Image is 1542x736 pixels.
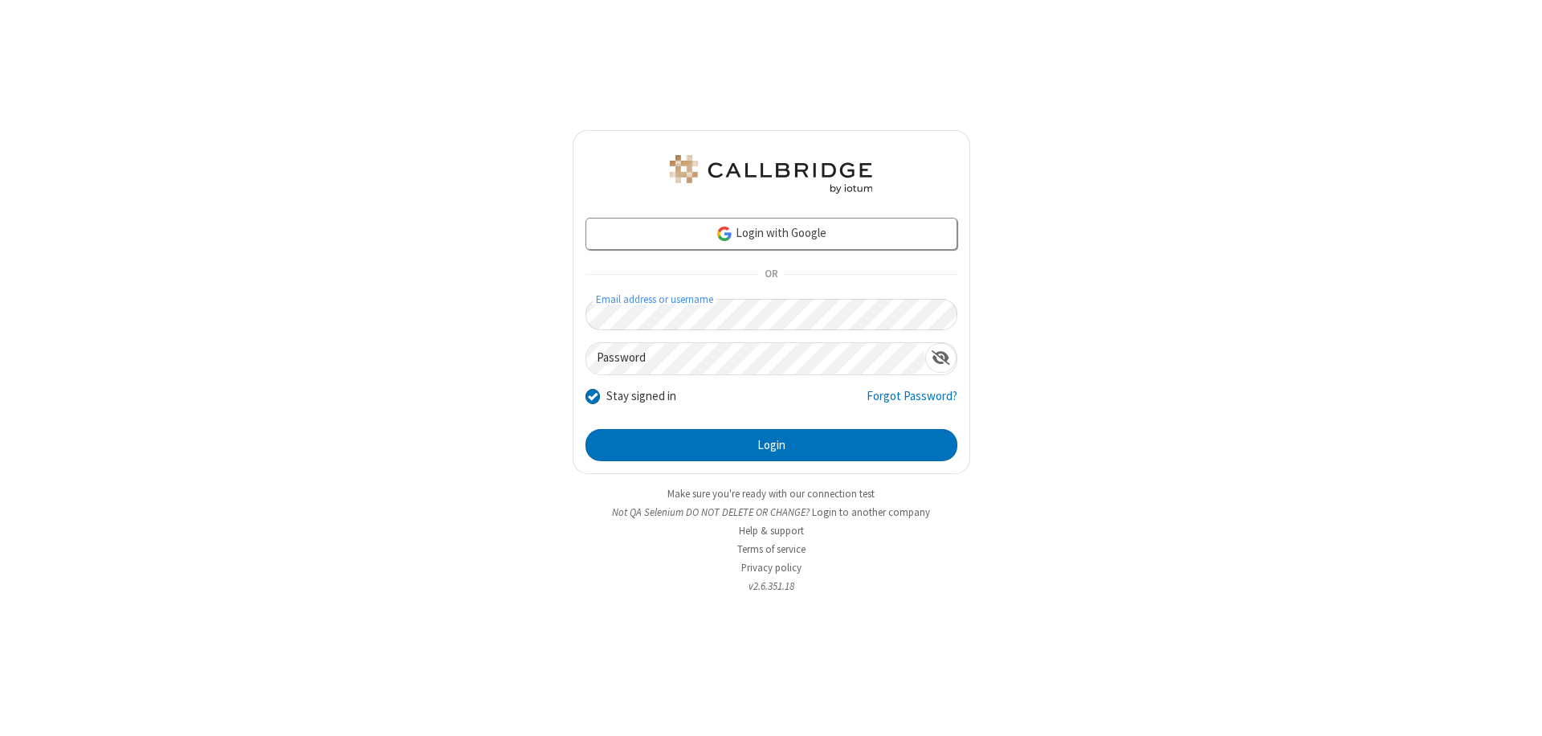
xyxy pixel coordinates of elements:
img: google-icon.png [716,225,733,243]
a: Privacy policy [741,561,802,574]
li: v2.6.351.18 [573,579,970,594]
a: Terms of service [737,542,806,556]
input: Email address or username [585,299,957,330]
li: Not QA Selenium DO NOT DELETE OR CHANGE? [573,505,970,520]
a: Forgot Password? [867,387,957,418]
div: Show password [925,343,957,373]
button: Login [585,429,957,461]
input: Password [586,343,925,374]
label: Stay signed in [606,387,676,406]
a: Make sure you're ready with our connection test [667,487,875,501]
button: Login to another company [812,505,930,520]
a: Login with Google [585,218,957,250]
a: Help & support [739,524,804,538]
img: QA Selenium DO NOT DELETE OR CHANGE [667,155,875,194]
span: OR [758,264,784,286]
